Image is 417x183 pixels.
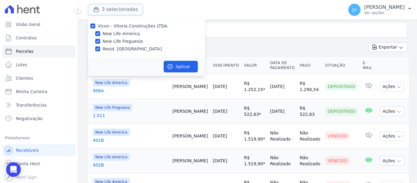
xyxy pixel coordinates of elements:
th: E-mail [360,57,377,74]
span: New Life America [93,79,130,86]
span: Clientes [16,75,33,81]
span: New Life America [93,153,130,161]
th: Data de Pagamento [268,57,297,74]
a: [DATE] [213,158,227,163]
a: Parcelas [2,45,75,57]
span: Conta Hent [16,161,40,167]
a: Minha Carteira [2,86,75,98]
td: R$ 522,63 [241,99,267,124]
div: Depositado [325,82,358,91]
td: Não Realizado [268,124,297,148]
span: Minha Carteira [16,89,47,95]
button: 3 selecionados [88,4,143,15]
a: Clientes [2,72,75,84]
label: Resid. [GEOGRAPHIC_DATA] [103,46,162,52]
td: [PERSON_NAME] [170,124,210,148]
button: Ações [380,82,404,91]
td: R$ 1.252,15 [241,74,267,99]
span: Parcelas [16,48,34,54]
a: [DATE] [213,84,227,89]
a: 906A [93,88,168,94]
label: New Life Freguesia [103,38,143,45]
a: [DATE] [213,109,227,114]
td: [DATE] [268,99,297,124]
span: Recebíveis [16,147,39,153]
th: Valor [241,57,267,74]
button: JV [PERSON_NAME] Ver opções [343,1,417,18]
th: Pago [297,57,323,74]
input: Buscar por nome do lote ou do cliente [99,24,404,36]
a: Conta Hent [2,158,75,170]
a: Negativação [2,112,75,125]
span: Lotes [16,62,27,68]
td: Não Realizado [297,148,323,173]
a: Transferências [2,99,75,111]
label: Vicon - Vitoria Construções LTDA. [98,24,169,28]
button: Ações [380,131,404,141]
th: Situação [323,57,360,74]
td: [PERSON_NAME] [170,74,210,99]
button: Aplicar [164,61,198,72]
a: 401B [93,137,168,143]
button: Exportar [369,42,407,52]
th: Vencimento [210,57,241,74]
a: 402B [93,162,168,168]
div: Open Intercom Messenger [6,162,21,177]
td: [PERSON_NAME] [170,99,210,124]
div: Depositado [325,107,358,115]
a: Recebíveis [2,144,75,156]
span: JV [352,8,357,12]
div: Plataformas [5,134,73,142]
div: Vencido [325,132,350,140]
span: Transferências [16,102,47,108]
span: Negativação [16,115,43,122]
div: Vencido [325,156,350,165]
span: Contratos [16,35,37,41]
td: R$ 1.519,90 [241,148,267,173]
a: Contratos [2,32,75,44]
span: New Life Freguesia [93,104,132,111]
button: Ações [380,107,404,116]
a: Visão Geral [2,18,75,31]
a: [DATE] [213,134,227,138]
a: 1.511 [93,112,168,119]
td: [PERSON_NAME] [170,148,210,173]
td: Não Realizado [268,148,297,173]
td: R$ 1.519,90 [241,124,267,148]
a: Lotes [2,59,75,71]
td: [DATE] [268,74,297,99]
p: Ver opções [364,10,405,15]
button: Ações [380,156,404,166]
td: Não Realizado [297,124,323,148]
label: New Life America [103,31,140,37]
p: [PERSON_NAME] [364,4,405,10]
span: Visão Geral [16,21,40,27]
span: New Life America [93,129,130,136]
td: R$ 1.290,54 [297,74,323,99]
td: R$ 522,63 [297,99,323,124]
